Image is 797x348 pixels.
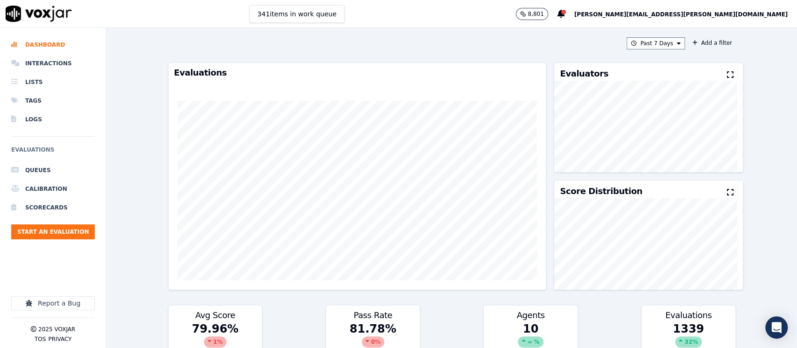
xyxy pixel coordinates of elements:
[38,326,75,333] p: 2025 Voxjar
[11,73,95,91] a: Lists
[35,335,46,343] button: TOS
[11,180,95,198] a: Calibration
[11,91,95,110] a: Tags
[174,311,257,320] h3: Avg Score
[560,70,608,78] h3: Evaluators
[11,296,95,310] button: Report a Bug
[331,311,414,320] h3: Pass Rate
[48,335,71,343] button: Privacy
[362,336,384,348] div: 0 %
[11,110,95,129] a: Logs
[574,11,788,18] span: [PERSON_NAME][EMAIL_ADDRESS][PERSON_NAME][DOMAIN_NAME]
[174,69,541,77] h3: Evaluations
[647,311,730,320] h3: Evaluations
[560,187,642,195] h3: Score Distribution
[489,311,572,320] h3: Agents
[11,198,95,217] a: Scorecards
[11,144,95,161] h6: Evaluations
[528,10,543,18] p: 8,801
[516,8,557,20] button: 8,801
[249,5,345,23] button: 341items in work queue
[574,8,797,20] button: [PERSON_NAME][EMAIL_ADDRESS][PERSON_NAME][DOMAIN_NAME]
[6,6,72,22] img: voxjar logo
[516,8,548,20] button: 8,801
[675,336,702,348] div: 32 %
[689,37,736,49] button: Add a filter
[11,35,95,54] a: Dashboard
[11,224,95,239] button: Start an Evaluation
[627,37,684,49] button: Past 7 Days
[11,161,95,180] a: Queues
[11,54,95,73] a: Interactions
[204,336,226,348] div: 1 %
[518,336,543,348] div: ∞ %
[765,316,788,339] div: Open Intercom Messenger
